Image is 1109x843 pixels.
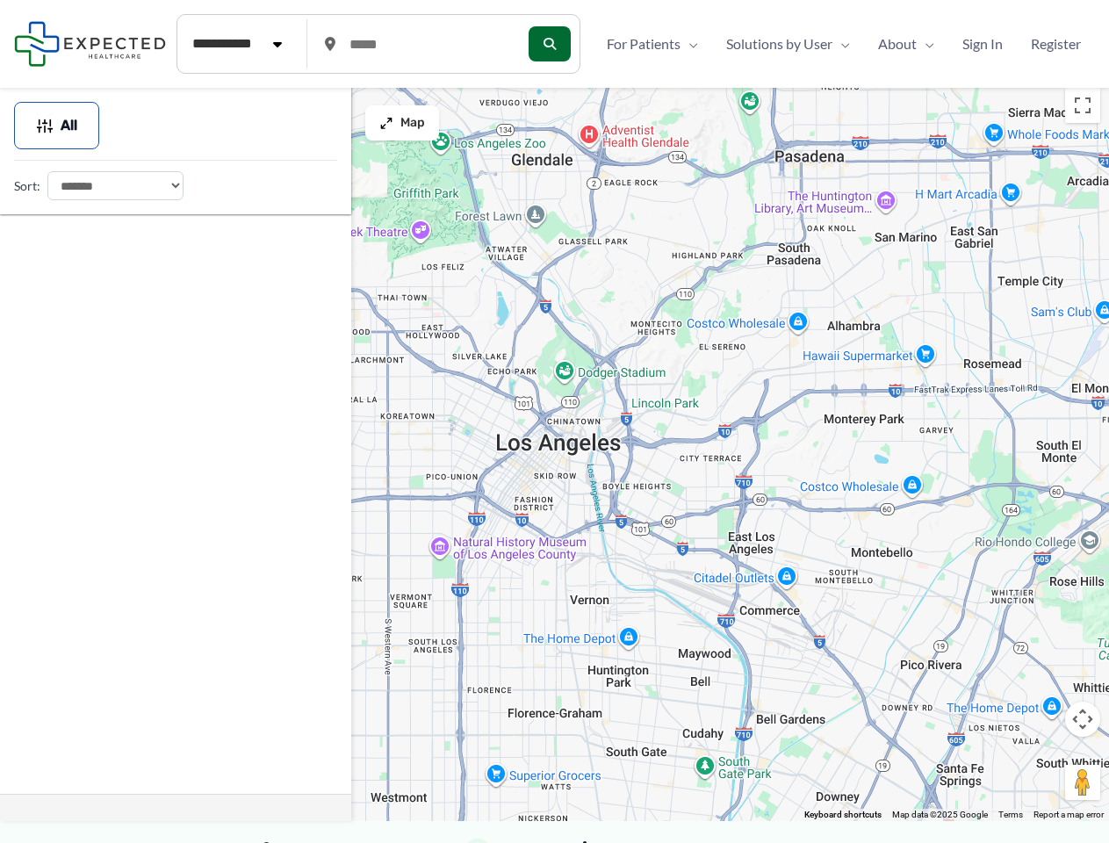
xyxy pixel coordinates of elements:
span: Menu Toggle [832,31,850,57]
button: All [14,102,99,149]
a: Sign In [948,31,1017,57]
span: Menu Toggle [681,31,698,57]
a: Report a map error [1033,810,1104,819]
span: All [61,119,77,132]
img: Filter [36,117,54,134]
img: Expected Healthcare Logo - side, dark font, small [14,21,166,66]
a: Solutions by UserMenu Toggle [712,31,864,57]
button: Keyboard shortcuts [804,809,882,821]
label: Sort: [14,175,40,198]
span: Map [400,116,425,131]
a: Register [1017,31,1095,57]
button: Map [365,105,439,140]
button: Drag Pegman onto the map to open Street View [1065,765,1100,800]
span: About [878,31,917,57]
button: Toggle fullscreen view [1065,88,1100,123]
span: Solutions by User [726,31,832,57]
span: Register [1031,31,1081,57]
img: Maximize [379,116,393,130]
a: For PatientsMenu Toggle [593,31,712,57]
a: AboutMenu Toggle [864,31,948,57]
span: Sign In [962,31,1003,57]
span: Menu Toggle [917,31,934,57]
span: Map data ©2025 Google [892,810,988,819]
a: Terms (opens in new tab) [998,810,1023,819]
button: Map camera controls [1065,702,1100,737]
span: For Patients [607,31,681,57]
